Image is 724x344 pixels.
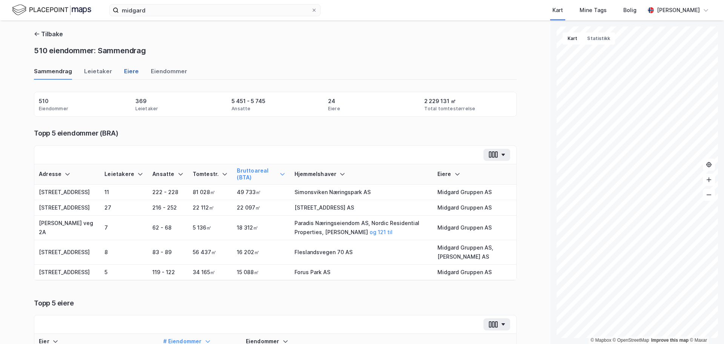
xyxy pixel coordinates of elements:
[151,67,187,80] div: Eiendommer
[295,219,428,237] div: Paradis Næringseiendom AS, Nordic Residential Properties, [PERSON_NAME]
[34,265,100,280] td: [STREET_ADDRESS]
[290,200,433,216] td: [STREET_ADDRESS] AS
[563,32,582,45] button: Kart
[135,106,158,112] div: Leietaker
[657,6,700,15] div: [PERSON_NAME]
[34,299,517,308] div: Topp 5 eiere
[290,240,433,265] td: Fleslandsvegen 70 AS
[135,97,147,106] div: 369
[193,171,228,178] div: Tomtestr.
[580,6,607,15] div: Mine Tags
[686,308,724,344] iframe: Chat Widget
[424,97,456,106] div: 2 229 131 ㎡
[188,185,233,200] td: 81 028㎡
[34,240,100,265] td: [STREET_ADDRESS]
[100,185,148,200] td: 11
[100,216,148,240] td: 7
[232,185,290,200] td: 49 733㎡
[188,200,233,216] td: 22 112㎡
[424,106,475,112] div: Total tomtestørrelse
[686,308,724,344] div: Kontrollprogram for chat
[148,216,188,240] td: 62 - 68
[237,167,285,181] div: Bruttoareal (BTA)
[328,97,335,106] div: 24
[188,240,233,265] td: 56 437㎡
[12,3,91,17] img: logo.f888ab2527a4732fd821a326f86c7f29.svg
[148,185,188,200] td: 222 - 228
[623,6,637,15] div: Bolig
[34,45,146,57] div: 510 eiendommer: Sammendrag
[433,240,516,265] td: Midgard Gruppen AS, [PERSON_NAME] AS
[433,200,516,216] td: Midgard Gruppen AS
[232,240,290,265] td: 16 202㎡
[295,171,428,178] div: Hjemmelshaver
[148,265,188,280] td: 119 - 122
[84,67,112,80] div: Leietaker
[433,216,516,240] td: Midgard Gruppen AS
[188,216,233,240] td: 5 136㎡
[232,106,250,112] div: Ansatte
[148,240,188,265] td: 83 - 89
[328,106,340,112] div: Eiere
[39,106,68,112] div: Eiendommer
[34,216,100,240] td: [PERSON_NAME] veg 2A
[613,338,649,343] a: OpenStreetMap
[232,200,290,216] td: 22 097㎡
[582,32,615,45] button: Statistikk
[290,185,433,200] td: Simonsviken Næringspark AS
[290,265,433,280] td: Forus Park AS
[100,240,148,265] td: 8
[34,185,100,200] td: [STREET_ADDRESS]
[34,67,72,80] div: Sammendrag
[100,200,148,216] td: 27
[232,216,290,240] td: 18 312㎡
[188,265,233,280] td: 34 165㎡
[152,171,183,178] div: Ansatte
[34,200,100,216] td: [STREET_ADDRESS]
[119,5,311,16] input: Søk på adresse, matrikkel, gårdeiere, leietakere eller personer
[232,265,290,280] td: 15 088㎡
[433,265,516,280] td: Midgard Gruppen AS
[437,171,512,178] div: Eiere
[433,185,516,200] td: Midgard Gruppen AS
[148,200,188,216] td: 216 - 252
[124,67,139,80] div: Eiere
[591,338,611,343] a: Mapbox
[104,171,143,178] div: Leietakere
[34,129,517,138] div: Topp 5 eiendommer (BRA)
[34,29,63,39] button: Tilbake
[651,338,689,343] a: Improve this map
[39,97,49,106] div: 510
[100,265,148,280] td: 5
[39,171,95,178] div: Adresse
[552,6,563,15] div: Kart
[232,97,265,106] div: 5 451 - 5 745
